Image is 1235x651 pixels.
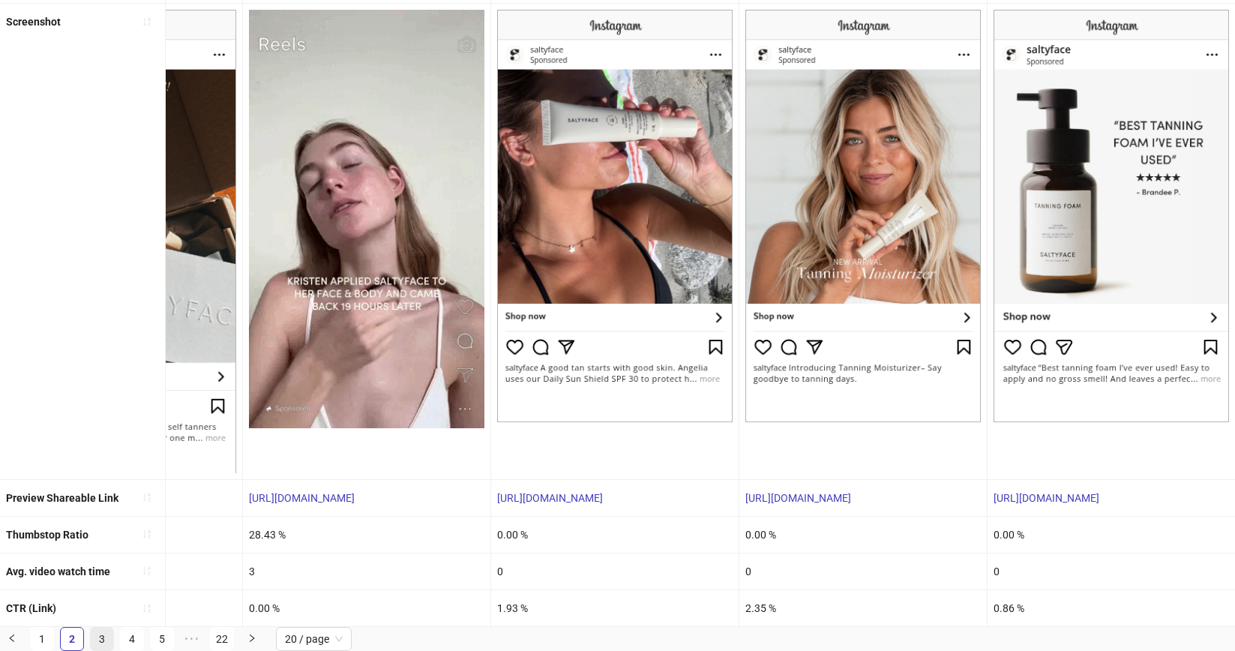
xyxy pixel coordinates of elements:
[739,553,987,589] div: 0
[243,553,490,589] div: 3
[6,565,110,577] b: Avg. video watch time
[994,492,1099,504] a: [URL][DOMAIN_NAME]
[91,628,113,650] a: 3
[180,627,204,651] li: Next 5 Pages
[142,603,152,613] span: sort-ascending
[121,628,143,650] a: 4
[249,10,484,428] img: Screenshot 120225502277730395
[745,492,851,504] a: [URL][DOMAIN_NAME]
[994,10,1229,422] img: Screenshot 120227465086460395
[60,627,84,651] li: 2
[240,627,264,651] li: Next Page
[120,627,144,651] li: 4
[491,590,739,626] div: 1.93 %
[988,590,1235,626] div: 0.86 %
[7,634,16,643] span: left
[988,517,1235,553] div: 0.00 %
[142,16,152,27] span: sort-ascending
[180,627,204,651] span: •••
[61,628,83,650] a: 2
[30,627,54,651] li: 1
[211,628,233,650] a: 22
[6,602,56,614] b: CTR (Link)
[491,517,739,553] div: 0.00 %
[6,16,61,28] b: Screenshot
[210,627,234,651] li: 22
[988,553,1235,589] div: 0
[243,590,490,626] div: 0.00 %
[497,492,603,504] a: [URL][DOMAIN_NAME]
[142,529,152,539] span: sort-ascending
[31,628,53,650] a: 1
[247,634,256,643] span: right
[497,10,733,422] img: Screenshot 120226658409960395
[240,627,264,651] button: right
[142,492,152,502] span: sort-ascending
[249,492,355,504] a: [URL][DOMAIN_NAME]
[745,10,981,422] img: Screenshot 120225500306830395
[285,628,343,650] span: 20 / page
[90,627,114,651] li: 3
[6,492,118,504] b: Preview Shareable Link
[739,517,987,553] div: 0.00 %
[142,565,152,576] span: sort-ascending
[491,553,739,589] div: 0
[150,627,174,651] li: 5
[6,529,88,541] b: Thumbstop Ratio
[243,517,490,553] div: 28.43 %
[276,627,352,651] div: Page Size
[151,628,173,650] a: 5
[739,590,987,626] div: 2.35 %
